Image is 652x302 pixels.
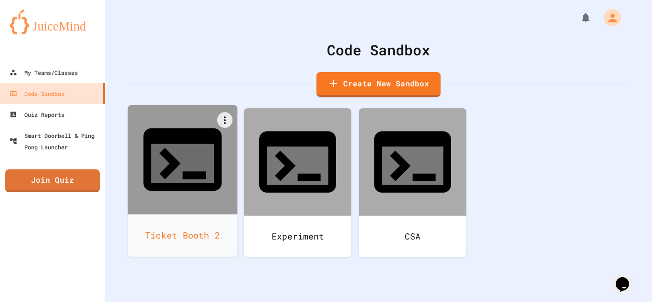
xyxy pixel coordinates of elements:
div: Experiment [244,216,351,257]
a: Join Quiz [5,169,100,192]
iframe: chat widget [612,264,642,292]
div: Ticket Booth 2 [128,214,238,257]
div: Code Sandbox [10,88,64,99]
a: Create New Sandbox [316,72,441,97]
div: My Teams/Classes [10,67,78,78]
a: CSA [359,108,466,257]
img: logo-orange.svg [10,10,95,34]
div: Quiz Reports [10,109,64,120]
div: My Notifications [562,10,594,26]
div: Smart Doorbell & Ping Pong Launcher [10,130,101,153]
div: CSA [359,216,466,257]
a: Ticket Booth 2 [128,105,238,257]
div: Code Sandbox [129,39,628,61]
a: Experiment [244,108,351,257]
div: My Account [594,7,623,29]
